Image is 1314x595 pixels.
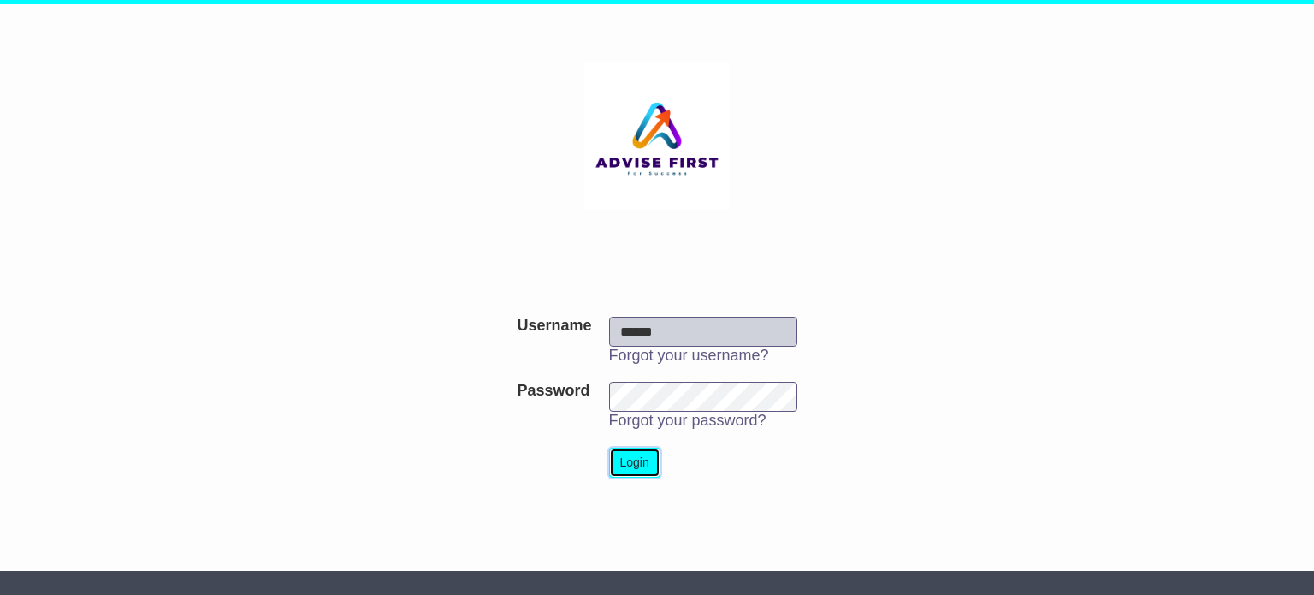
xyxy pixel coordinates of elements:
[609,448,660,478] button: Login
[584,63,730,209] img: Aspera Group Pty Ltd
[517,382,589,401] label: Password
[609,347,769,364] a: Forgot your username?
[517,317,591,336] label: Username
[609,412,766,429] a: Forgot your password?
